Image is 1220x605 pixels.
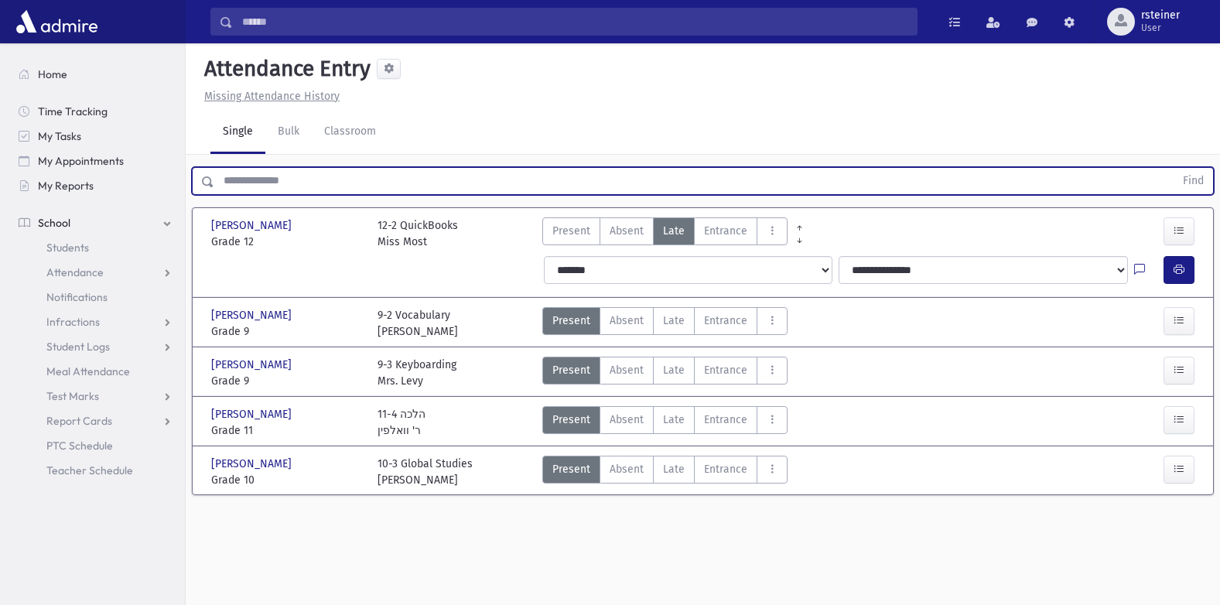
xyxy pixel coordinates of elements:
[552,412,590,428] span: Present
[542,307,788,340] div: AttTypes
[211,307,295,323] span: [PERSON_NAME]
[6,334,185,359] a: Student Logs
[211,234,362,250] span: Grade 12
[6,285,185,309] a: Notifications
[312,111,388,154] a: Classroom
[552,223,590,239] span: Present
[265,111,312,154] a: Bulk
[46,290,108,304] span: Notifications
[6,99,185,124] a: Time Tracking
[6,173,185,198] a: My Reports
[552,461,590,477] span: Present
[6,433,185,458] a: PTC Schedule
[12,6,101,37] img: AdmirePro
[211,323,362,340] span: Grade 9
[542,217,788,250] div: AttTypes
[610,362,644,378] span: Absent
[542,456,788,488] div: AttTypes
[6,384,185,408] a: Test Marks
[6,62,185,87] a: Home
[198,90,340,103] a: Missing Attendance History
[704,412,747,428] span: Entrance
[211,217,295,234] span: [PERSON_NAME]
[1141,9,1180,22] span: rsteiner
[198,56,371,82] h5: Attendance Entry
[663,223,685,239] span: Late
[663,461,685,477] span: Late
[46,364,130,378] span: Meal Attendance
[610,461,644,477] span: Absent
[210,111,265,154] a: Single
[211,357,295,373] span: [PERSON_NAME]
[46,315,100,329] span: Infractions
[38,154,124,168] span: My Appointments
[704,461,747,477] span: Entrance
[6,309,185,334] a: Infractions
[46,414,112,428] span: Report Cards
[38,129,81,143] span: My Tasks
[378,406,425,439] div: 11-4 הלכה ר' וואלפין
[6,408,185,433] a: Report Cards
[46,265,104,279] span: Attendance
[6,149,185,173] a: My Appointments
[46,340,110,354] span: Student Logs
[552,362,590,378] span: Present
[233,8,917,36] input: Search
[204,90,340,103] u: Missing Attendance History
[211,373,362,389] span: Grade 9
[663,313,685,329] span: Late
[542,357,788,389] div: AttTypes
[46,463,133,477] span: Teacher Schedule
[38,179,94,193] span: My Reports
[378,307,458,340] div: 9-2 Vocabulary [PERSON_NAME]
[663,412,685,428] span: Late
[378,217,458,250] div: 12-2 QuickBooks Miss Most
[38,67,67,81] span: Home
[663,362,685,378] span: Late
[6,210,185,235] a: School
[1141,22,1180,34] span: User
[38,104,108,118] span: Time Tracking
[46,389,99,403] span: Test Marks
[6,260,185,285] a: Attendance
[552,313,590,329] span: Present
[378,456,473,488] div: 10-3 Global Studies [PERSON_NAME]
[6,235,185,260] a: Students
[610,223,644,239] span: Absent
[6,458,185,483] a: Teacher Schedule
[610,412,644,428] span: Absent
[38,216,70,230] span: School
[6,124,185,149] a: My Tasks
[6,359,185,384] a: Meal Attendance
[46,241,89,255] span: Students
[46,439,113,453] span: PTC Schedule
[610,313,644,329] span: Absent
[378,357,456,389] div: 9-3 Keyboarding Mrs. Levy
[211,406,295,422] span: [PERSON_NAME]
[704,223,747,239] span: Entrance
[704,362,747,378] span: Entrance
[211,472,362,488] span: Grade 10
[542,406,788,439] div: AttTypes
[1174,168,1213,194] button: Find
[211,456,295,472] span: [PERSON_NAME]
[704,313,747,329] span: Entrance
[211,422,362,439] span: Grade 11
